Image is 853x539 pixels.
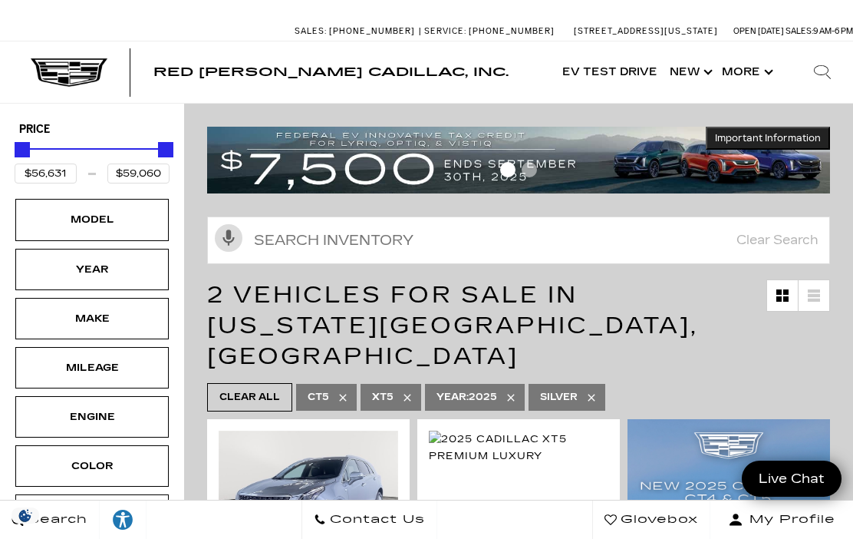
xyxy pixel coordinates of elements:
[215,224,242,252] svg: Click to toggle on voice search
[424,26,466,36] span: Service:
[706,127,830,150] button: Important Information
[54,408,130,425] div: Engine
[54,310,130,327] div: Make
[19,123,165,137] h5: Price
[813,26,853,36] span: 9 AM-6 PM
[715,132,821,144] span: Important Information
[207,217,830,264] input: Search Inventory
[429,431,608,465] img: 2025 Cadillac XT5 Premium Luxury
[372,388,394,407] span: XT5
[207,127,830,193] img: vrp-tax-ending-august-version
[100,501,147,539] a: Explore your accessibility options
[219,388,280,407] span: Clear All
[31,58,107,88] img: Cadillac Dark Logo with Cadillac White Text
[436,392,469,402] span: Year :
[469,26,555,36] span: [PHONE_NUMBER]
[716,41,776,103] button: More
[295,26,327,36] span: Sales:
[419,27,558,35] a: Service: [PHONE_NUMBER]
[207,281,698,370] span: 2 Vehicles for Sale in [US_STATE][GEOGRAPHIC_DATA], [GEOGRAPHIC_DATA]
[792,41,853,103] div: Search
[15,494,169,536] div: BodystyleBodystyle
[301,501,437,539] a: Contact Us
[15,199,169,240] div: ModelModel
[24,509,87,531] span: Search
[743,509,835,531] span: My Profile
[751,470,832,488] span: Live Chat
[436,388,497,407] span: 2025
[574,26,718,36] a: [STREET_ADDRESS][US_STATE]
[710,501,853,539] button: Open user profile menu
[15,142,30,157] div: Minimum Price
[107,164,170,184] input: Maximum
[308,388,329,407] span: CT5
[15,249,169,290] div: YearYear
[100,508,146,531] div: Explore your accessibility options
[785,26,813,36] span: Sales:
[158,142,173,157] div: Maximum Price
[742,461,841,497] a: Live Chat
[8,508,43,524] section: Click to Open Cookie Consent Modal
[15,347,169,389] div: MileageMileage
[733,26,784,36] span: Open [DATE]
[500,162,515,177] span: Go to slide 1
[617,509,698,531] span: Glovebox
[326,509,425,531] span: Contact Us
[54,359,130,376] div: Mileage
[556,41,664,103] a: EV Test Drive
[8,508,43,524] img: Opt-Out Icon
[592,501,710,539] a: Glovebox
[664,41,716,103] a: New
[767,280,798,311] a: Grid View
[15,137,170,184] div: Price
[54,458,130,475] div: Color
[540,388,578,407] span: Silver
[522,162,537,177] span: Go to slide 2
[15,298,169,339] div: MakeMake
[295,27,419,35] a: Sales: [PHONE_NUMBER]
[153,66,509,78] a: Red [PERSON_NAME] Cadillac, Inc.
[329,26,415,36] span: [PHONE_NUMBER]
[54,261,130,278] div: Year
[15,164,77,184] input: Minimum
[54,211,130,228] div: Model
[15,445,169,487] div: ColorColor
[153,64,509,79] span: Red [PERSON_NAME] Cadillac, Inc.
[15,396,169,438] div: EngineEngine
